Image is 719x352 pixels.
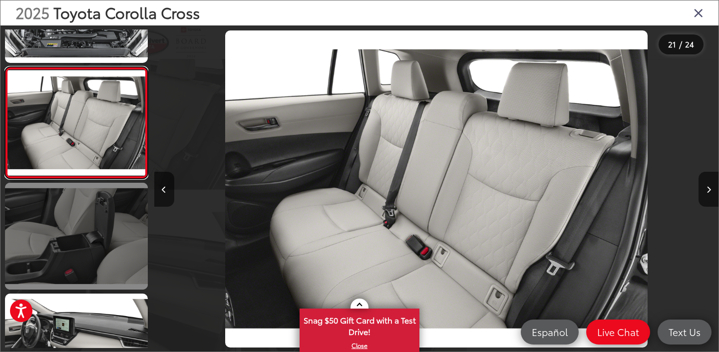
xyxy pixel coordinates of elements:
[527,326,573,338] span: Español
[225,30,648,348] img: 2025 Toyota Corolla Cross L
[15,1,49,23] span: 2025
[586,320,650,345] a: Live Chat
[301,310,418,340] span: Snag $50 Gift Card with a Test Drive!
[53,1,200,23] span: Toyota Corolla Cross
[664,326,706,338] span: Text Us
[6,70,146,175] img: 2025 Toyota Corolla Cross L
[658,320,712,345] a: Text Us
[685,38,694,49] span: 24
[592,326,644,338] span: Live Chat
[694,6,704,19] i: Close gallery
[154,172,174,207] button: Previous image
[678,41,683,48] span: /
[154,30,719,348] div: 2025 Toyota Corolla Cross L 20
[521,320,579,345] a: Español
[668,38,676,49] span: 21
[699,172,719,207] button: Next image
